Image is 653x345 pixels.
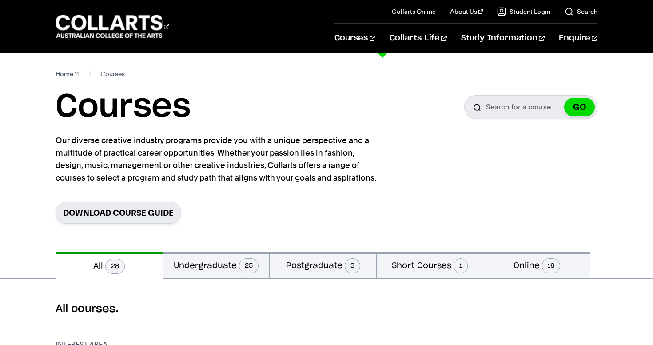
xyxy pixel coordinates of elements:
[56,14,169,39] div: Go to homepage
[100,68,125,80] span: Courses
[559,24,597,53] a: Enquire
[390,24,447,53] a: Collarts Life
[450,7,483,16] a: About Us
[497,7,550,16] a: Student Login
[345,258,360,273] span: 3
[163,252,270,278] button: Undergraduate25
[392,7,436,16] a: Collarts Online
[542,258,560,273] span: 16
[461,24,545,53] a: Study Information
[377,252,483,278] button: Short Courses1
[56,302,597,316] h2: All courses.
[56,87,191,127] h1: Courses
[105,259,125,274] span: 28
[56,68,79,80] a: Home
[56,252,163,279] button: All28
[239,258,259,273] span: 25
[483,252,590,278] button: Online16
[464,95,597,119] input: Search for a course
[565,7,597,16] a: Search
[56,202,181,224] a: Download Course Guide
[56,134,380,184] p: Our diverse creative industry programs provide you with a unique perspective and a multitude of p...
[270,252,376,278] button: Postgraduate3
[334,24,375,53] a: Courses
[564,98,595,116] button: GO
[454,258,468,273] span: 1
